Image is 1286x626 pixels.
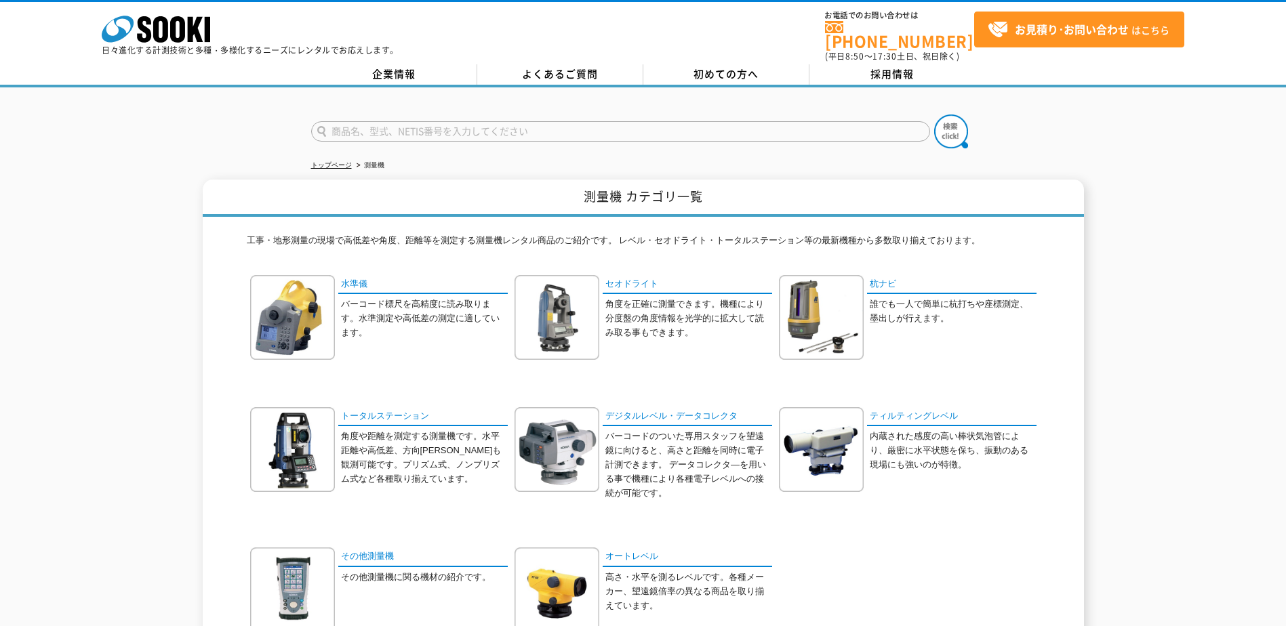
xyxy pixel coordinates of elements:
a: その他測量機 [338,547,508,567]
span: (平日 ～ 土日、祝日除く) [825,50,959,62]
input: 商品名、型式、NETIS番号を入力してください [311,121,930,142]
a: トータルステーション [338,407,508,427]
a: お見積り･お問い合わせはこちら [974,12,1184,47]
img: トータルステーション [250,407,335,492]
img: 杭ナビ [779,275,864,360]
p: 誰でも一人で簡単に杭打ちや座標測定、墨出しが行えます。 [870,297,1037,326]
p: その他測量機に関る機材の紹介です。 [341,570,508,585]
p: 日々進化する計測技術と多種・多様化するニーズにレンタルでお応えします。 [102,46,399,54]
a: 水準儀 [338,275,508,295]
h1: 測量機 カテゴリ一覧 [203,180,1084,217]
p: 高さ・水平を測るレベルです。各種メーカー、望遠鏡倍率の異なる商品を取り揃えています。 [605,570,772,612]
a: 杭ナビ [867,275,1037,295]
strong: お見積り･お問い合わせ [1015,21,1129,37]
a: トップページ [311,161,352,169]
p: 内蔵された感度の高い棒状気泡管により、厳密に水平状態を保ち、振動のある現場にも強いのが特徴。 [870,430,1037,472]
a: 採用情報 [809,64,976,85]
img: セオドライト [515,275,599,360]
a: [PHONE_NUMBER] [825,21,974,49]
p: 角度や距離を測定する測量機です。水平距離や高低差、方向[PERSON_NAME]も観測可能です。プリズム式、ノンプリズム式など各種取り揃えています。 [341,430,508,486]
a: 初めての方へ [643,64,809,85]
img: btn_search.png [934,114,968,148]
img: ティルティングレベル [779,407,864,492]
a: セオドライト [603,275,772,295]
span: お電話でのお問い合わせは [825,12,974,20]
p: バーコードのついた専用スタッフを望遠鏡に向けると、高さと距離を同時に電子計測できます。 データコレクタ―を用いる事で機種により各種電子レベルへの接続が可能です。 [605,430,772,500]
a: ティルティングレベル [867,407,1037,427]
span: はこちら [988,20,1169,40]
span: 17:30 [872,50,897,62]
span: 8:50 [845,50,864,62]
p: 工事・地形測量の現場で高低差や角度、距離等を測定する測量機レンタル商品のご紹介です。 レベル・セオドライト・トータルステーション等の最新機種から多数取り揃えております。 [247,234,1040,255]
a: よくあるご質問 [477,64,643,85]
p: 角度を正確に測量できます。機種により分度盤の角度情報を光学的に拡大して読み取る事もできます。 [605,297,772,339]
span: 初めての方へ [694,66,759,81]
li: 測量機 [354,159,384,173]
a: デジタルレベル・データコレクタ [603,407,772,427]
img: 水準儀 [250,275,335,360]
a: オートレベル [603,547,772,567]
img: デジタルレベル・データコレクタ [515,407,599,492]
a: 企業情報 [311,64,477,85]
p: バーコード標尺を高精度に読み取ります。水準測定や高低差の測定に適しています。 [341,297,508,339]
